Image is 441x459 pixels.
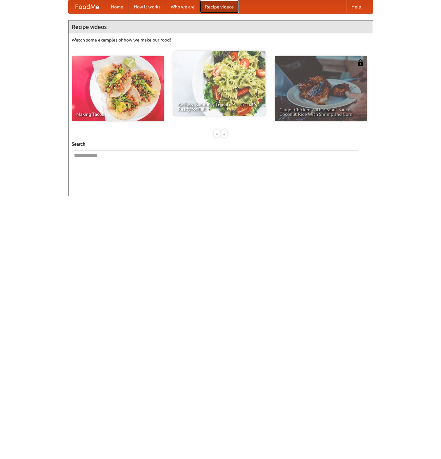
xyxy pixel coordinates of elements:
div: » [221,129,227,138]
a: Making Tacos [72,56,164,121]
p: Watch some examples of how we make our food! [72,37,370,43]
a: How it works [129,0,165,13]
span: Making Tacos [76,112,159,116]
a: FoodMe [68,0,106,13]
h4: Recipe videos [68,20,373,33]
span: An Easy, Summery Tomato Pasta That's Ready for Fall [178,102,261,111]
img: 483408.png [357,59,364,66]
h5: Search [72,141,370,147]
a: Who we are [165,0,200,13]
a: Help [346,0,366,13]
a: An Easy, Summery Tomato Pasta That's Ready for Fall [173,51,265,116]
a: Recipe videos [200,0,239,13]
a: Home [106,0,129,13]
div: « [214,129,220,138]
